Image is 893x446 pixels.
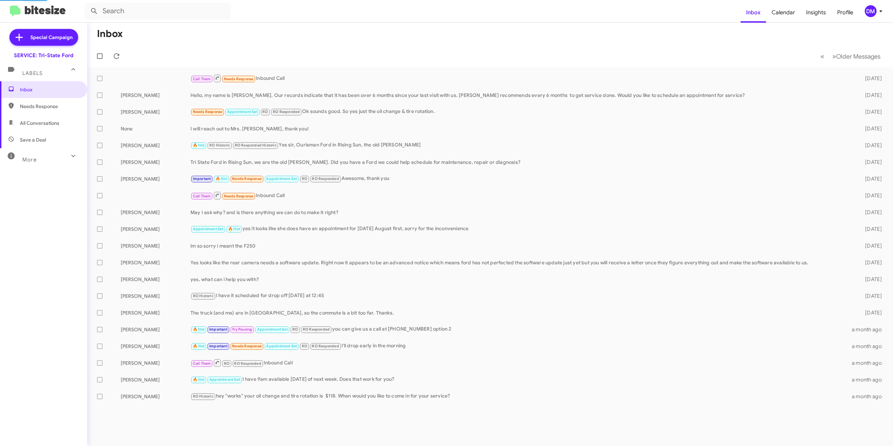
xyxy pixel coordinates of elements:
[193,394,213,399] span: RO Historic
[190,159,852,166] div: Tri State Ford in Rising Sun, we are the old [PERSON_NAME]. Did you have a Ford we could help sch...
[193,327,205,332] span: 🔥 Hot
[741,2,766,23] a: Inbox
[852,293,887,300] div: [DATE]
[190,225,852,233] div: yes it looks like she does have an appointment for [DATE] August first, sorry for the inconvenience
[852,259,887,266] div: [DATE]
[190,292,852,300] div: I have it scheduled for drop off [DATE] at 12:45
[836,53,880,60] span: Older Messages
[852,175,887,182] div: [DATE]
[193,361,211,366] span: Call Them
[852,360,887,366] div: a month ago
[190,242,852,249] div: im so sorry i meant the F250
[224,77,254,81] span: Needs Response
[193,377,205,382] span: 🔥 Hot
[121,343,190,350] div: [PERSON_NAME]
[216,176,227,181] span: 🔥 Hot
[190,325,852,333] div: you can give us a call at [PHONE_NUMBER] option 2
[852,309,887,316] div: [DATE]
[190,92,852,99] div: Hello, my name is [PERSON_NAME]. Our records indicate that it has been over 6 months since your l...
[234,361,261,366] span: RO Responded
[121,108,190,115] div: [PERSON_NAME]
[235,143,277,148] span: RO Responded Historic
[865,5,877,17] div: DM
[121,209,190,216] div: [PERSON_NAME]
[852,242,887,249] div: [DATE]
[266,344,297,348] span: Appointment Set
[9,29,78,46] a: Special Campaign
[121,159,190,166] div: [PERSON_NAME]
[193,77,211,81] span: Call Them
[193,294,213,298] span: RO Historic
[121,125,190,132] div: None
[193,109,223,114] span: Needs Response
[84,3,231,20] input: Search
[22,70,43,76] span: Labels
[193,227,224,231] span: Appointment Set
[190,309,852,316] div: The truck (and me) are in [GEOGRAPHIC_DATA], so the commute is a bit too far. Thanks.
[121,276,190,283] div: [PERSON_NAME]
[20,136,46,143] span: Save a Deal
[20,86,79,93] span: Inbox
[232,344,262,348] span: Needs Response
[820,52,824,61] span: «
[852,343,887,350] div: a month ago
[302,344,307,348] span: RO
[14,52,73,59] div: SERVICE: Tri-State Ford
[121,326,190,333] div: [PERSON_NAME]
[852,209,887,216] div: [DATE]
[766,2,801,23] a: Calendar
[190,342,852,350] div: I'll drop early in the morning
[266,176,297,181] span: Appointment Set
[190,376,852,384] div: I have 9am available [DATE] of next week. Does that work for you?
[312,344,339,348] span: RO Responded
[209,344,227,348] span: Important
[828,49,885,63] button: Next
[121,259,190,266] div: [PERSON_NAME]
[852,226,887,233] div: [DATE]
[190,392,852,400] div: hey "works" your oil change and tire rotation is $118. When would you like to come in for your se...
[852,125,887,132] div: [DATE]
[121,92,190,99] div: [PERSON_NAME]
[30,34,73,41] span: Special Campaign
[190,74,852,83] div: Inbound Call
[121,376,190,383] div: [PERSON_NAME]
[190,191,852,200] div: Inbound Call
[190,358,852,367] div: Inbound Call
[209,327,227,332] span: Important
[193,194,211,198] span: Call Them
[121,309,190,316] div: [PERSON_NAME]
[312,176,339,181] span: RO Responded
[801,2,832,23] a: Insights
[816,49,828,63] button: Previous
[273,109,300,114] span: RO Responded
[817,49,885,63] nav: Page navigation example
[852,159,887,166] div: [DATE]
[20,120,59,127] span: All Conversations
[121,242,190,249] div: [PERSON_NAME]
[292,327,298,332] span: RO
[224,361,230,366] span: RO
[193,344,205,348] span: 🔥 Hot
[190,108,852,116] div: Ok sounds good. So yes just the oil change & tire rotation.
[852,92,887,99] div: [DATE]
[852,142,887,149] div: [DATE]
[193,143,205,148] span: 🔥 Hot
[232,327,252,332] span: Try Pausing
[190,259,852,266] div: Yes looks like the rear camera needs a software update. Right now it appears to be an advanced no...
[190,141,852,149] div: Yes sir, Ourisman Ford in Rising Sun, the old [PERSON_NAME]
[190,125,852,132] div: I will reach out to Mrs. [PERSON_NAME], thank you!
[832,2,859,23] span: Profile
[190,209,852,216] div: May I ask why? and is there anything we can do to make it right?
[224,194,254,198] span: Needs Response
[852,75,887,82] div: [DATE]
[852,326,887,333] div: a month ago
[121,142,190,149] div: [PERSON_NAME]
[121,226,190,233] div: [PERSON_NAME]
[121,393,190,400] div: [PERSON_NAME]
[209,377,240,382] span: Appointment Set
[190,175,852,183] div: Awesome, thank you
[121,175,190,182] div: [PERSON_NAME]
[20,103,79,110] span: Needs Response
